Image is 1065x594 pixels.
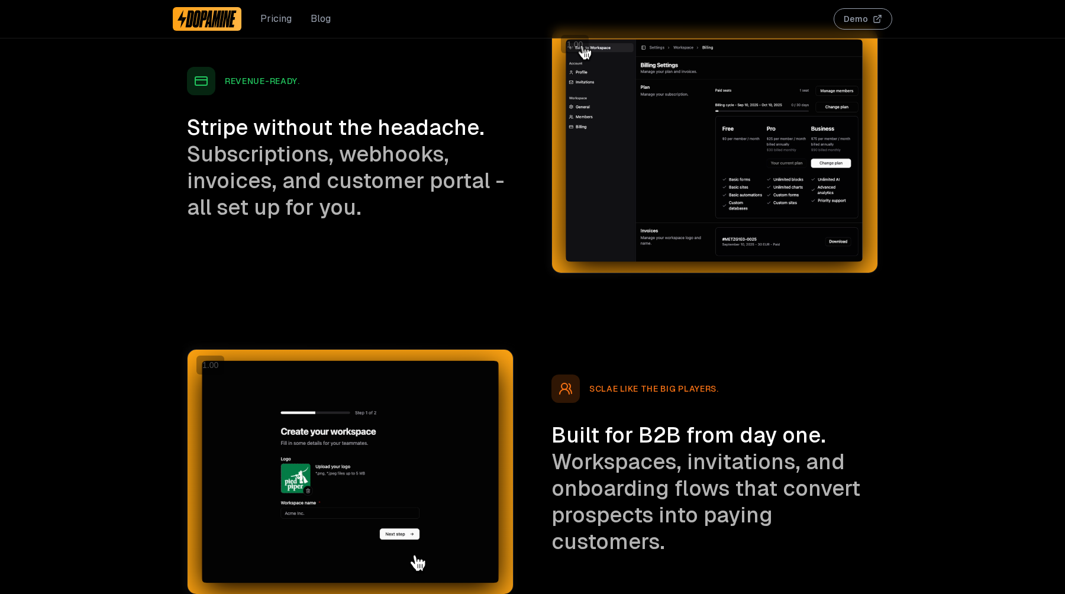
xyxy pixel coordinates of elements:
[225,75,300,87] div: Revenue-ready.
[187,114,485,141] span: Stripe without the headache.
[551,421,826,449] span: Built for B2B from day one.
[173,7,241,31] a: Dopamine
[589,383,719,395] div: Sclae like the big players.
[260,12,292,26] a: Pricing
[187,140,504,221] span: Subscriptions, webhooks, invoices, and customer portal - all set up for you.
[177,9,237,28] img: Dopamine
[311,12,331,26] a: Blog
[188,350,513,594] video: Your browser does not support the video tag.
[552,29,877,273] video: Your browser does not support the video tag.
[834,8,892,30] button: Demo
[551,448,860,556] span: Workspaces, invitations, and onboarding flows that convert prospects into paying customers.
